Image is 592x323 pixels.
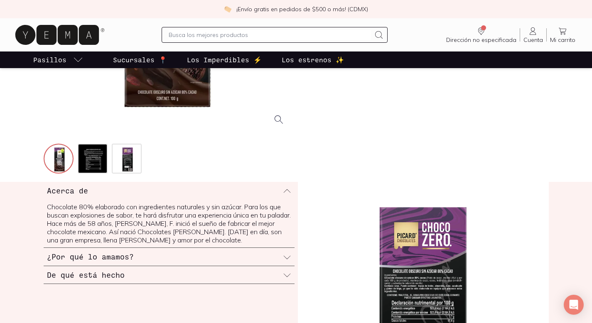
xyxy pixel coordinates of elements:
[111,51,169,68] a: Sucursales 📍
[32,51,85,68] a: pasillo-todos-link
[79,144,108,174] img: tabla-chocozero-80_c9663710-41c9-4320-8107-25fad4009847=fwebp-q70-w256
[520,26,546,44] a: Cuenta
[443,26,520,44] a: Dirección no especificada
[47,185,88,196] h3: Acerca de
[47,203,291,244] span: Chocolate 80% elaborado con ingredientes naturales y sin azúcar. Para los que buscan explosiones ...
[564,295,584,315] div: Open Intercom Messenger
[169,30,371,40] input: Busca los mejores productos
[280,51,346,68] a: Los estrenos ✨
[523,36,543,44] span: Cuenta
[446,36,516,44] span: Dirección no especificada
[282,55,344,65] p: Los estrenos ✨
[224,5,231,13] img: check
[236,5,368,13] p: ¡Envío gratis en pedidos de $500 o más! (CDMX)
[547,26,579,44] a: Mi carrito
[44,144,74,174] img: chocozero-80-1_864aa85c-4f9e-4b85-ab05-e0e65a6b3324=fwebp-q70-w256
[550,36,575,44] span: Mi carrito
[47,251,134,262] h3: ¿Por qué lo amamos?
[187,55,262,65] p: Los Imperdibles ⚡️
[113,55,167,65] p: Sucursales 📍
[33,55,66,65] p: Pasillos
[185,51,263,68] a: Los Imperdibles ⚡️
[47,269,125,280] h3: De qué está hecho
[113,144,142,174] img: chocozero-80-2_ac10af44-2135-4b06-b86b-6f7d6ca84b9e=fwebp-q70-w256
